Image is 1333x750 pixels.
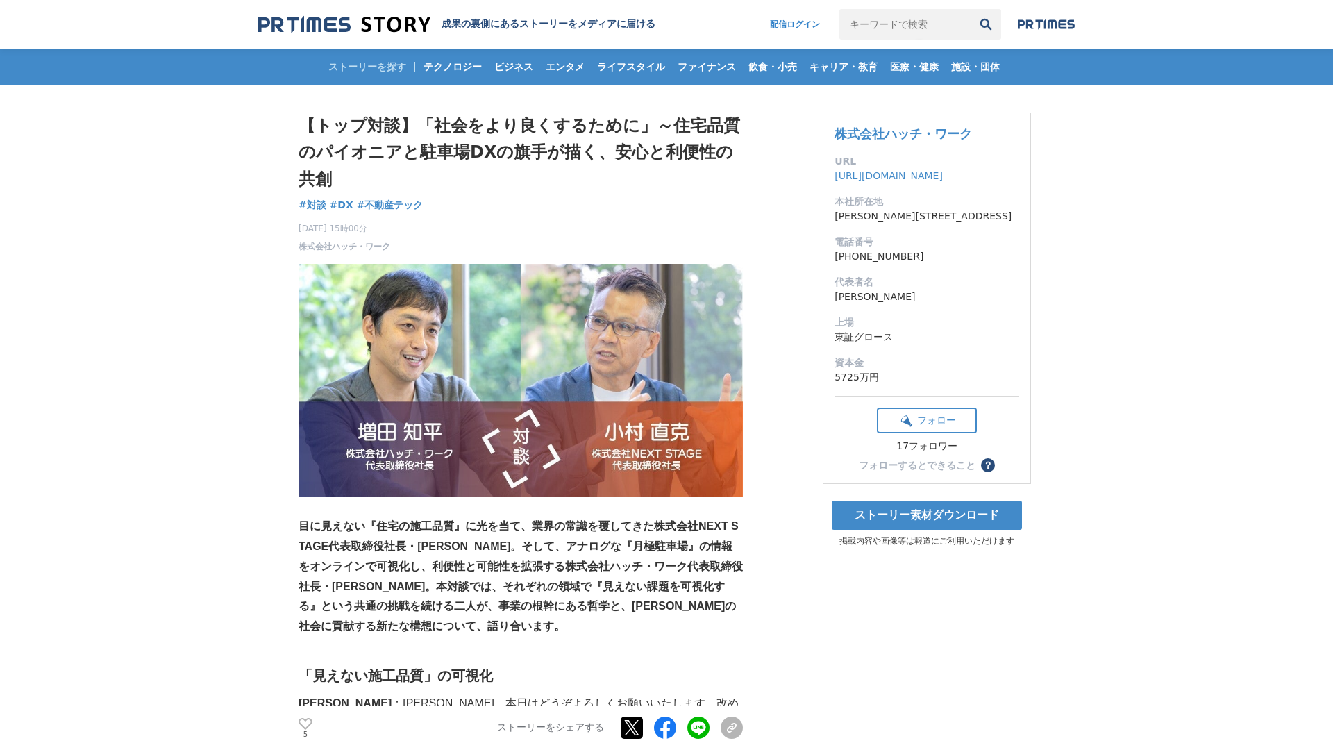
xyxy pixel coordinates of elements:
span: 施設・団体 [946,60,1005,73]
strong: [PERSON_NAME] [299,697,392,709]
span: キャリア・教育 [804,60,883,73]
span: #対談 [299,199,326,211]
dd: 5725万円 [835,370,1019,385]
dt: 電話番号 [835,235,1019,249]
a: 成果の裏側にあるストーリーをメディアに届ける 成果の裏側にあるストーリーをメディアに届ける [258,15,655,34]
dt: 資本金 [835,356,1019,370]
div: 17フォロワー [877,440,977,453]
a: 医療・健康 [885,49,944,85]
a: 飲食・小売 [743,49,803,85]
input: キーワードで検索 [839,9,971,40]
img: 成果の裏側にあるストーリーをメディアに届ける [258,15,430,34]
a: ストーリー素材ダウンロード [832,501,1022,530]
a: #不動産テック [357,198,424,212]
a: #対談 [299,198,326,212]
span: [DATE] 15時00分 [299,222,390,235]
span: ビジネス [489,60,539,73]
h1: 【トップ対談】「社会をより良くするために」～住宅品質のパイオニアと駐車場DXの旗手が描く、安心と利便性の共創 [299,112,743,192]
p: ストーリーをシェアする [497,722,604,735]
dd: [PERSON_NAME] [835,290,1019,304]
dt: 本社所在地 [835,194,1019,209]
a: [URL][DOMAIN_NAME] [835,170,943,181]
span: エンタメ [540,60,590,73]
p: 5 [299,731,312,738]
span: ？ [983,460,993,470]
span: #DX [330,199,353,211]
button: 検索 [971,9,1001,40]
a: エンタメ [540,49,590,85]
a: #DX [330,198,353,212]
a: 株式会社ハッチ・ワーク [299,240,390,253]
strong: 目に見えない『住宅の施工品質』に光を当て、業界の常識を覆してきた株式会社NEXT STAGE代表取締役社長・[PERSON_NAME]。そして、アナログな『月極駐車場』の情報をオンラインで可視化... [299,520,743,632]
dt: URL [835,154,1019,169]
a: キャリア・教育 [804,49,883,85]
strong: 「見えない施工品質」の可視化 [299,668,493,683]
a: ビジネス [489,49,539,85]
a: 配信ログイン [756,9,834,40]
button: ？ [981,458,995,472]
span: ライフスタイル [592,60,671,73]
a: 施設・団体 [946,49,1005,85]
span: テクノロジー [418,60,487,73]
dd: 東証グロース [835,330,1019,344]
dd: [PHONE_NUMBER] [835,249,1019,264]
img: thumbnail_705ecd80-6ce4-11f0-945f-af5368810596.JPG [299,264,743,497]
span: 飲食・小売 [743,60,803,73]
div: フォローするとできること [859,460,975,470]
a: テクノロジー [418,49,487,85]
a: ファイナンス [672,49,741,85]
span: 医療・健康 [885,60,944,73]
span: #不動産テック [357,199,424,211]
p: 掲載内容や画像等は報道にご利用いただけます [823,535,1031,547]
h2: 成果の裏側にあるストーリーをメディアに届ける [442,18,655,31]
img: prtimes [1018,19,1075,30]
dt: 代表者名 [835,275,1019,290]
a: ライフスタイル [592,49,671,85]
dd: [PERSON_NAME][STREET_ADDRESS] [835,209,1019,224]
dt: 上場 [835,315,1019,330]
a: 株式会社ハッチ・ワーク [835,126,972,141]
button: フォロー [877,408,977,433]
span: ファイナンス [672,60,741,73]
